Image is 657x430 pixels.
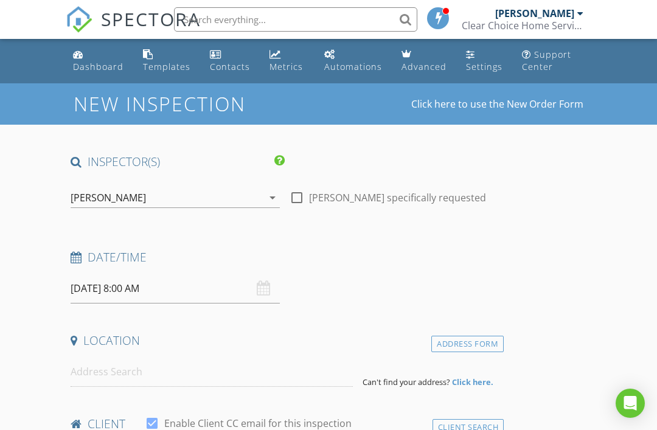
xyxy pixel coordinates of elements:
[66,16,201,42] a: SPECTORA
[495,7,574,19] div: [PERSON_NAME]
[68,44,128,78] a: Dashboard
[431,336,504,352] div: Address Form
[401,61,447,72] div: Advanced
[143,61,190,72] div: Templates
[71,274,280,303] input: Select date
[71,333,499,349] h4: Location
[265,44,310,78] a: Metrics
[66,6,92,33] img: The Best Home Inspection Software - Spectora
[616,389,645,418] div: Open Intercom Messenger
[452,376,493,387] strong: Click here.
[73,61,123,72] div: Dashboard
[517,44,589,78] a: Support Center
[138,44,195,78] a: Templates
[397,44,451,78] a: Advanced
[411,99,583,109] a: Click here to use the New Order Form
[324,61,382,72] div: Automations
[461,44,507,78] a: Settings
[309,192,486,204] label: [PERSON_NAME] specifically requested
[101,6,201,32] span: SPECTORA
[74,93,343,114] h1: New Inspection
[205,44,255,78] a: Contacts
[71,357,353,387] input: Address Search
[522,49,571,72] div: Support Center
[71,154,285,170] h4: INSPECTOR(S)
[71,249,499,265] h4: Date/Time
[164,417,352,429] label: Enable Client CC email for this inspection
[210,61,250,72] div: Contacts
[269,61,303,72] div: Metrics
[174,7,417,32] input: Search everything...
[462,19,583,32] div: Clear Choice Home Services
[466,61,502,72] div: Settings
[363,376,450,387] span: Can't find your address?
[319,44,387,78] a: Automations (Basic)
[71,192,146,203] div: [PERSON_NAME]
[265,190,280,205] i: arrow_drop_down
